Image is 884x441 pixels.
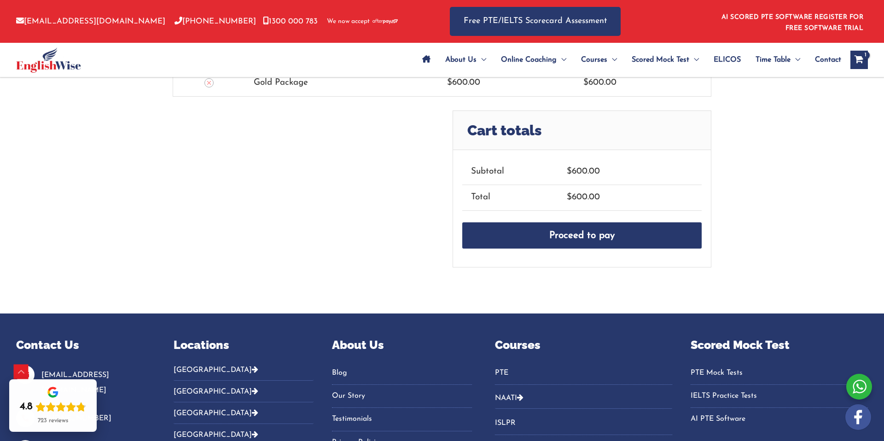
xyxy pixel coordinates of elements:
a: Our Story [332,389,472,404]
span: Menu Toggle [607,44,617,76]
span: $ [583,78,588,87]
span: Time Table [756,44,791,76]
a: Time TableMenu Toggle [748,44,808,76]
a: PTE [495,366,672,381]
a: Scored Mock TestMenu Toggle [624,44,706,76]
a: Testimonials [332,412,472,427]
a: PTE Mock Tests [691,366,868,381]
button: [GEOGRAPHIC_DATA] [174,366,314,381]
span: We now accept [327,17,370,26]
a: NAATI [495,395,517,402]
th: Subtotal [462,159,558,185]
img: cropped-ew-logo [16,47,81,73]
span: $ [447,78,452,87]
p: Locations [174,337,314,354]
span: Contact [815,44,841,76]
a: Contact [808,44,841,76]
img: white-facebook.png [845,404,871,430]
span: Menu Toggle [791,44,800,76]
p: Scored Mock Test [691,337,868,354]
a: [PHONE_NUMBER] [174,17,256,25]
bdi: 600.00 [567,167,600,176]
span: $ [567,193,572,202]
bdi: 600.00 [567,193,600,202]
img: Afterpay-Logo [372,19,398,24]
p: Contact Us [16,337,151,354]
span: Courses [581,44,607,76]
span: About Us [445,44,477,76]
div: 723 reviews [38,417,68,424]
a: Free PTE/IELTS Scorecard Assessment [450,7,621,36]
span: $ [567,167,572,176]
nav: Menu [691,366,868,427]
a: 1300 000 783 [263,17,318,25]
nav: Site Navigation: Main Menu [415,44,841,76]
span: Scored Mock Test [632,44,689,76]
button: [GEOGRAPHIC_DATA] [174,381,314,402]
button: NAATI [495,387,672,409]
span: Menu Toggle [477,44,486,76]
a: ISLPR [495,416,672,431]
span: ELICOS [714,44,741,76]
a: [EMAIL_ADDRESS][DOMAIN_NAME] [16,17,165,25]
h2: Cart totals [453,111,711,150]
a: [EMAIL_ADDRESS][DOMAIN_NAME] [41,371,109,394]
a: IELTS Practice Tests [691,389,868,404]
a: AI SCORED PTE SOFTWARE REGISTER FOR FREE SOFTWARE TRIAL [721,14,864,32]
a: Online CoachingMenu Toggle [494,44,574,76]
p: About Us [332,337,472,354]
div: Rating: 4.8 out of 5 [20,400,86,413]
th: Total [462,185,558,210]
nav: Menu [495,366,672,385]
a: Blog [332,366,472,381]
a: CoursesMenu Toggle [574,44,624,76]
a: View Shopping Cart, 1 items [850,51,868,69]
button: [GEOGRAPHIC_DATA] [174,402,314,424]
p: Courses [495,337,672,354]
aside: Header Widget 1 [716,6,868,36]
a: About UsMenu Toggle [438,44,494,76]
span: Menu Toggle [689,44,699,76]
a: Remove this item [204,78,214,87]
bdi: 600.00 [447,78,480,87]
bdi: 600.00 [583,78,616,87]
a: ELICOS [706,44,748,76]
div: 4.8 [20,400,33,413]
span: Menu Toggle [557,44,566,76]
div: Gold Package [254,75,430,90]
span: Online Coaching [501,44,557,76]
a: Proceed to pay [462,222,702,249]
a: AI PTE Software [691,412,868,427]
